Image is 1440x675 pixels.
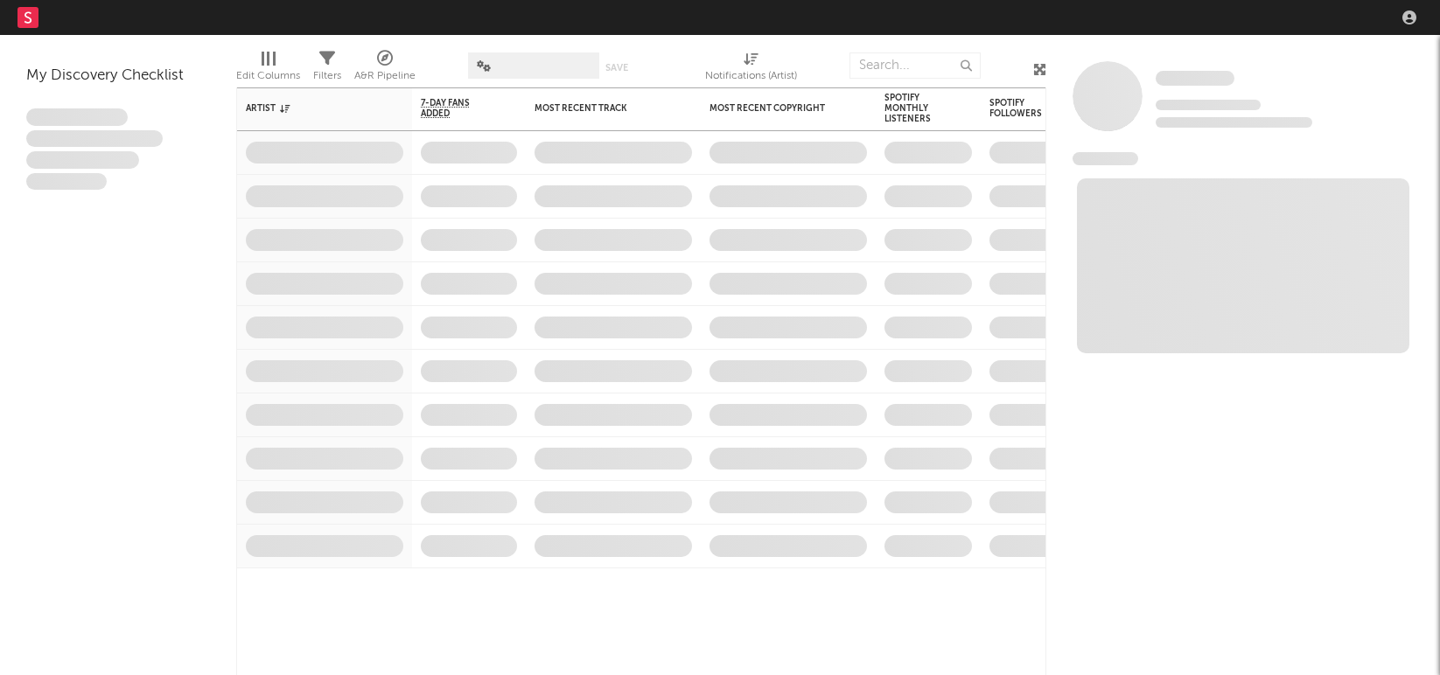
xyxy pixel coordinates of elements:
span: Lorem ipsum dolor [26,108,128,126]
div: A&R Pipeline [354,66,416,87]
span: Aliquam viverra [26,173,107,191]
span: 0 fans last week [1156,117,1312,128]
div: Artist [246,103,377,114]
div: Notifications (Artist) [705,66,797,87]
div: Edit Columns [236,66,300,87]
div: Filters [313,66,341,87]
div: Filters [313,44,341,94]
div: Spotify Monthly Listeners [884,93,946,124]
div: Spotify Followers [989,98,1051,119]
div: Most Recent Track [535,103,666,114]
div: My Discovery Checklist [26,66,210,87]
button: Save [605,63,628,73]
div: Most Recent Copyright [710,103,841,114]
span: Tracking Since: [DATE] [1156,100,1261,110]
div: Notifications (Artist) [705,44,797,94]
input: Search... [849,52,981,79]
span: Integer aliquet in purus et [26,130,163,148]
span: Some Artist [1156,71,1234,86]
span: 7-Day Fans Added [421,98,491,119]
a: Some Artist [1156,70,1234,87]
div: Edit Columns [236,44,300,94]
span: News Feed [1073,152,1138,165]
div: A&R Pipeline [354,44,416,94]
span: Praesent ac interdum [26,151,139,169]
